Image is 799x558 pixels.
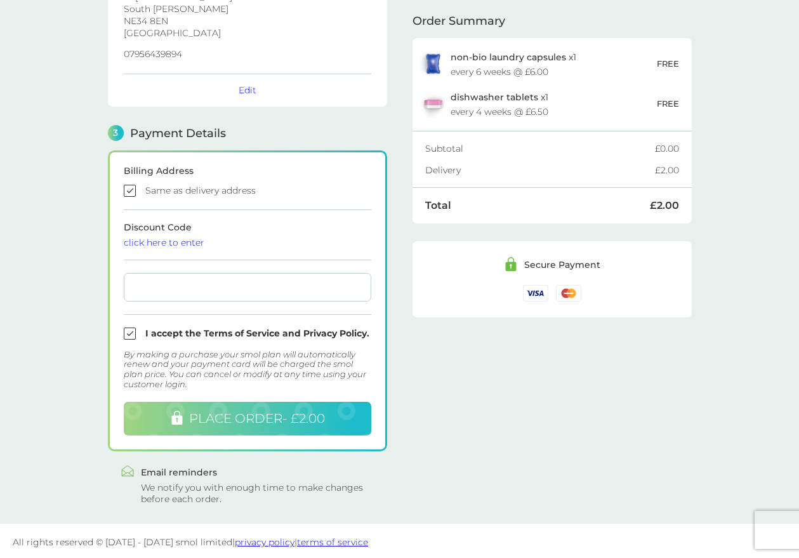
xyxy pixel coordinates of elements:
[239,84,256,96] button: Edit
[141,468,374,477] div: Email reminders
[657,57,679,70] p: FREE
[235,536,294,548] a: privacy policy
[451,52,576,62] p: x 1
[524,260,600,269] div: Secure Payment
[451,67,548,76] div: every 6 weeks @ £6.00
[425,144,655,153] div: Subtotal
[124,17,371,25] p: NE34 8EN
[124,222,371,247] span: Discount Code
[556,285,581,301] img: /assets/icons/cards/mastercard.svg
[523,285,548,301] img: /assets/icons/cards/visa.svg
[425,201,650,211] div: Total
[124,350,371,389] div: By making a purchase your smol plan will automatically renew and your payment card will be charge...
[451,91,538,103] span: dishwasher tablets
[297,536,368,548] a: terms of service
[129,282,366,293] iframe: Secure card payment input frame
[124,50,371,58] p: 07956439894
[124,29,371,37] p: [GEOGRAPHIC_DATA]
[124,238,371,247] div: click here to enter
[451,92,548,102] p: x 1
[108,125,124,141] span: 3
[124,166,371,175] div: Billing Address
[655,144,679,153] div: £0.00
[124,402,371,435] button: PLACE ORDER- £2.00
[655,166,679,175] div: £2.00
[650,201,679,211] div: £2.00
[413,15,505,27] span: Order Summary
[130,128,226,139] span: Payment Details
[141,482,374,505] div: We notify you with enough time to make changes before each order.
[124,4,371,13] p: South [PERSON_NAME]
[189,411,325,426] span: PLACE ORDER - £2.00
[425,166,655,175] div: Delivery
[451,107,548,116] div: every 4 weeks @ £6.50
[451,51,566,63] span: non-bio laundry capsules
[657,97,679,110] p: FREE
